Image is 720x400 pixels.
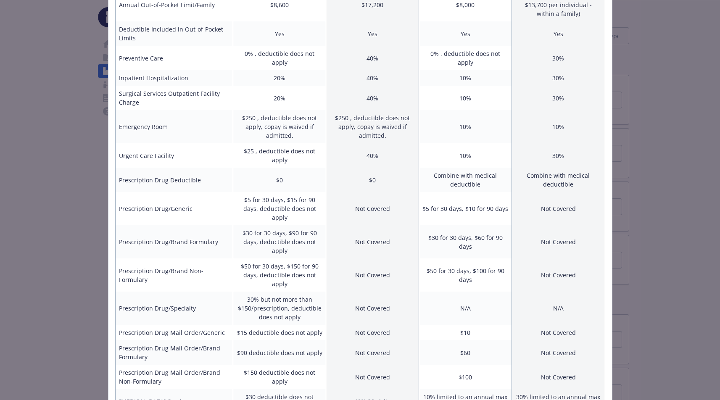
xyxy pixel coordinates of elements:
td: Prescription Drug/Brand Non-Formulary [115,258,233,292]
td: 20% [233,70,326,86]
td: Urgent Care Facility [115,143,233,168]
td: N/A [512,292,605,325]
td: 10% [512,110,605,143]
td: 40% [326,86,419,110]
td: Prescription Drug Deductible [115,168,233,192]
td: 30% but not more than $150/prescription, deductible does not apply [233,292,326,325]
td: 30% [512,143,605,168]
td: $50 for 30 days, $150 for 90 days, deductible does not apply [233,258,326,292]
td: 10% [419,110,512,143]
td: Not Covered [326,340,419,365]
td: N/A [419,292,512,325]
td: $250 , deductible does not apply, copay is waived if admitted. [233,110,326,143]
td: Not Covered [512,340,605,365]
td: Inpatient Hospitalization [115,70,233,86]
td: Emergency Room [115,110,233,143]
td: Not Covered [326,192,419,225]
td: $10 [419,325,512,340]
td: Not Covered [326,292,419,325]
td: Not Covered [512,365,605,389]
td: 30% [512,70,605,86]
td: $60 [419,340,512,365]
td: $30 for 30 days, $90 for 90 days, deductible does not apply [233,225,326,258]
td: Prescription Drug Mail Order/Generic [115,325,233,340]
td: $5 for 30 days, $10 for 90 days [419,192,512,225]
td: 0% , deductible does not apply [419,46,512,70]
td: $100 [419,365,512,389]
td: Not Covered [326,258,419,292]
td: $90 deductible does not apply [233,340,326,365]
td: Prescription Drug/Generic [115,192,233,225]
td: $15 deductible does not apply [233,325,326,340]
td: Prescription Drug Mail Order/Brand Formulary [115,340,233,365]
td: $25 , deductible does not apply [233,143,326,168]
td: $30 for 30 days, $60 for 90 days [419,225,512,258]
td: 0% , deductible does not apply [233,46,326,70]
td: $50 for 30 days, $100 for 90 days [419,258,512,292]
td: Prescription Drug/Brand Formulary [115,225,233,258]
td: Not Covered [326,365,419,389]
td: 30% [512,46,605,70]
td: 20% [233,86,326,110]
td: $150 deductible does not apply [233,365,326,389]
td: 40% [326,70,419,86]
td: Combine with medical deductible [512,168,605,192]
td: Not Covered [512,325,605,340]
td: $5 for 30 days, $15 for 90 days, deductible does not apply [233,192,326,225]
td: $250 , deductible does not apply, copay is waived if admitted. [326,110,419,143]
td: 10% [419,86,512,110]
td: Yes [326,21,419,46]
td: Deductible Included in Out-of-Pocket Limits [115,21,233,46]
td: Combine with medical deductible [419,168,512,192]
td: 40% [326,46,419,70]
td: Yes [512,21,605,46]
td: Yes [233,21,326,46]
td: Not Covered [512,258,605,292]
td: Prescription Drug Mail Order/Brand Non-Formulary [115,365,233,389]
td: 30% [512,86,605,110]
td: Not Covered [326,325,419,340]
td: Yes [419,21,512,46]
td: 10% [419,143,512,168]
td: 40% [326,143,419,168]
td: $0 [326,168,419,192]
td: Prescription Drug/Specialty [115,292,233,325]
td: Not Covered [512,225,605,258]
td: Not Covered [326,225,419,258]
td: Preventive Care [115,46,233,70]
td: Surgical Services Outpatient Facility Charge [115,86,233,110]
td: Not Covered [512,192,605,225]
td: 10% [419,70,512,86]
td: $0 [233,168,326,192]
